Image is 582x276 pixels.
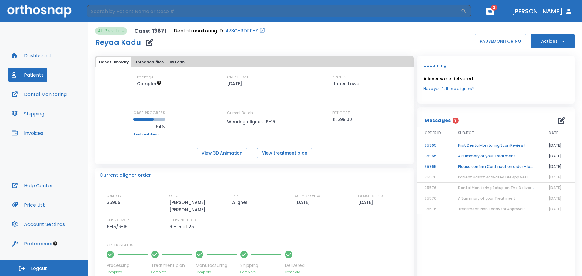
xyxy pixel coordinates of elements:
button: [PERSON_NAME] [509,6,575,17]
button: Preferences [8,236,57,251]
a: Have you fit these aligners? [423,86,569,91]
a: Account Settings [8,217,69,231]
p: 25 [189,223,194,230]
button: Dashboard [8,48,54,63]
p: [DATE] [227,80,242,87]
p: Messages [425,117,451,124]
p: Dental monitoring ID: [174,27,224,35]
p: SUBMISSION DATE [295,193,323,199]
p: Upper, Lower [332,80,361,87]
span: [DATE] [549,196,562,201]
td: 35965 [417,140,451,151]
button: Dental Monitoring [8,87,70,101]
p: Processing [107,262,148,269]
p: of [182,223,187,230]
button: Price List [8,198,48,212]
p: Upcoming [423,62,569,69]
p: Manufacturing [196,262,237,269]
p: ARCHES [332,75,347,80]
span: 35576 [425,175,436,180]
td: [DATE] [541,161,575,172]
button: View 3D Animation [197,148,247,158]
span: DATE [549,130,558,136]
p: CASE PROGRESS [133,110,165,116]
p: Complete [196,270,237,274]
h1: Reyaa Kadu [95,39,141,46]
p: Aligner were delivered [423,75,569,82]
p: $1,699.00 [332,116,352,123]
p: UPPER/LOWER [107,218,129,223]
span: Patient Hasn’t Activated DM App yet! [458,175,528,180]
span: [DATE] [549,206,562,211]
td: [DATE] [541,151,575,161]
span: Logout [31,265,47,272]
p: 64% [133,123,165,130]
p: 6-15/6-15 [107,223,130,230]
button: Rx Form [167,57,187,67]
p: Current Batch [227,110,282,116]
p: Complete [285,270,305,274]
p: Treatment plan [151,262,192,269]
p: ESTIMATED SHIP DATE [358,193,386,199]
button: Shipping [8,106,48,121]
p: STEPS INCLUDED [169,218,196,223]
td: Please confirm Continuation order - last order was very recent [451,161,541,172]
span: 2 [491,5,497,11]
span: [DATE] [549,185,562,190]
p: ORDER ID [107,193,121,199]
p: Wearing aligners 6-15 [227,118,282,125]
button: Case Summary [96,57,131,67]
button: Actions [531,34,575,48]
p: Aligner [232,199,250,206]
span: ORDER ID [425,130,441,136]
div: tabs [96,57,413,67]
button: Help Center [8,178,57,193]
td: A Summary of your Treatment [451,151,541,161]
span: Treatment Plan Ready for Approval! [458,206,525,211]
button: Invoices [8,126,47,140]
p: Complete [107,270,148,274]
p: EST COST [332,110,350,116]
button: PAUSEMONITORING [475,34,526,48]
input: Search by Patient Name or Case # [87,5,461,17]
div: Open patient in dental monitoring portal [174,27,265,35]
span: A Summary of your Treatment [458,196,515,201]
button: Uploaded files [132,57,166,67]
p: ORDER STATUS [107,242,410,248]
button: Patients [8,68,47,82]
p: Case: 13871 [134,27,166,35]
p: [DATE] [295,199,312,206]
p: TYPE [232,193,239,199]
a: 423C-BDEE-Z [225,27,258,35]
p: Complete [151,270,192,274]
button: View treatment plan [257,148,312,158]
span: 35576 [425,206,436,211]
p: [DATE] [358,199,375,206]
span: SUBJECT [458,130,474,136]
span: 35576 [425,196,436,201]
p: Complete [240,270,281,274]
p: Delivered [285,262,305,269]
span: 3 [453,118,459,124]
td: First DentalMonitoring Scan Review! [451,140,541,151]
p: Shipping [240,262,281,269]
td: 35965 [417,151,451,161]
p: CREATE DATE [227,75,250,80]
span: Up to 50 Steps (100 aligners) [137,81,162,87]
p: OFFICE [169,193,180,199]
p: Package [137,75,153,80]
p: At Practice [98,27,125,35]
a: See breakdown [133,133,165,136]
td: 35965 [417,161,451,172]
p: 6 - 15 [169,223,181,230]
span: [DATE] [549,175,562,180]
div: Tooltip anchor [52,241,58,246]
p: 35965 [107,199,122,206]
